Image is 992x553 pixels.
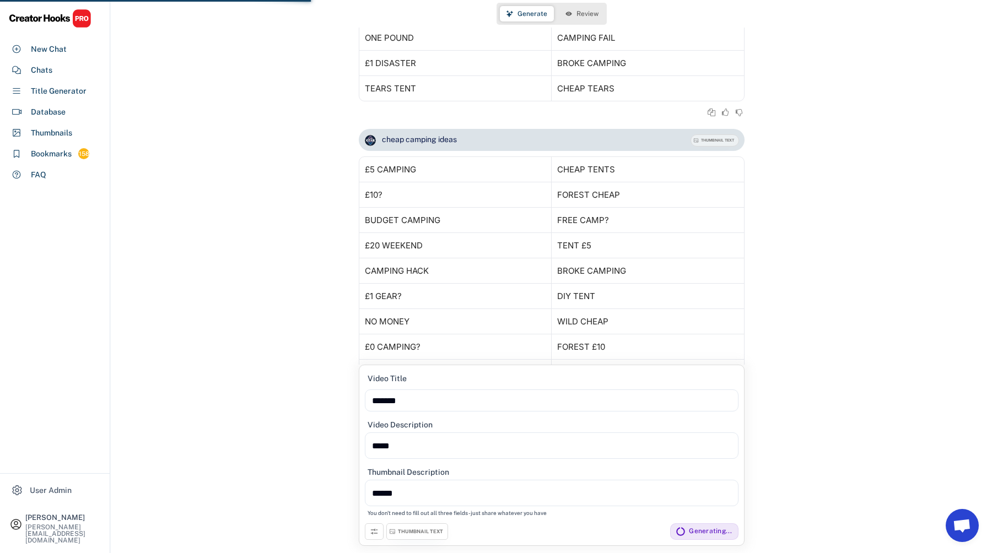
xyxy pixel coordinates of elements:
div: You don't need to fill out all three fields - just share whatever you have [368,509,547,517]
img: channels4_profile.jpg [653,527,663,536]
div: BUDGET CAMPING [365,216,440,225]
div: CHEAP TENTS [557,165,615,174]
div: £1 DISASTER [365,59,416,68]
span: Review [576,10,599,17]
div: FOREST CHEAP [557,191,620,199]
a: Open chat [946,509,979,542]
button: Review [559,6,605,21]
div: Video Description [368,420,433,430]
div: DIY TENT [557,292,595,301]
div: THUMBNAIL TEXT [701,138,734,143]
div: Thumbnail Description [368,467,449,477]
div: Video Title [368,373,407,383]
div: £20 WEEKEND [365,241,423,250]
div: Database [31,106,66,118]
div: FOREST £10 [557,343,605,351]
div: [PERSON_NAME] [25,514,100,521]
div: 158 [78,149,89,159]
div: Chats [31,64,52,76]
div: Generating... [689,527,732,536]
div: CAMPING HACK [365,267,429,275]
div: New Chat [31,44,67,55]
img: CHPRO%20Logo.svg [9,9,91,28]
div: £10? [365,191,382,199]
div: ONE POUND [365,34,414,42]
div: £1 GEAR? [365,292,402,301]
div: WILD CHEAP [557,317,608,326]
div: User Admin [30,485,72,496]
div: TEARS TENT [365,84,416,93]
div: Bookmarks [31,148,72,160]
div: £5 CAMPING [365,165,416,174]
span: Generate [517,10,547,17]
div: FREE CAMP? [557,216,609,225]
div: FAQ [31,169,46,181]
div: Thumbnails [31,127,72,139]
div: Title Generator [31,85,87,97]
button: Generate [500,6,554,21]
div: BROKE CAMPING [557,59,626,68]
div: NO MONEY [365,317,409,326]
div: BROKE CAMPING [557,267,626,275]
div: CAMPING FAIL [557,34,615,42]
div: THUMBNAIL TEXT [398,528,443,535]
div: [PERSON_NAME][EMAIL_ADDRESS][DOMAIN_NAME] [25,524,100,544]
div: CHEAP TEARS [557,84,614,93]
div: cheap camping ideas [382,134,457,145]
div: TENT £5 [557,241,591,250]
img: channels4_profile.jpg [365,135,376,146]
div: £0 CAMPING? [365,343,420,351]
